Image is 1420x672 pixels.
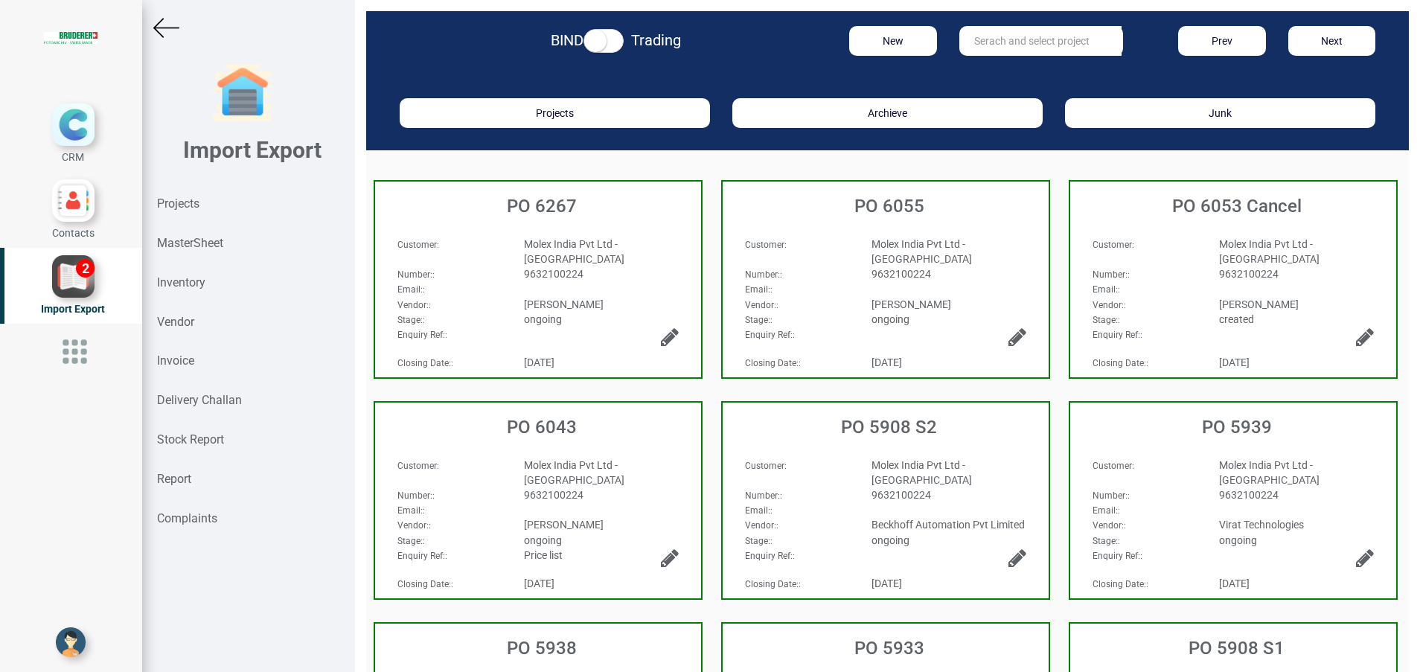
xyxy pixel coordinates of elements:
[1078,417,1396,437] h3: PO 5939
[397,315,425,325] span: :
[1093,269,1128,280] strong: Number:
[745,579,799,589] strong: Closing Date:
[1093,579,1148,589] span: :
[745,358,799,368] strong: Closing Date:
[745,240,784,250] strong: Customer
[1093,490,1130,501] span: :
[397,490,435,501] span: :
[397,358,453,368] span: :
[1093,300,1124,310] strong: Vendor:
[745,300,776,310] strong: Vendor:
[397,520,431,531] span: :
[1093,284,1118,295] strong: Email:
[397,315,423,325] strong: Stage:
[1093,551,1142,561] span: :
[1078,639,1396,658] h3: PO 5908 S1
[1093,358,1148,368] span: :
[157,472,191,486] strong: Report
[397,284,423,295] strong: Email:
[183,137,322,163] b: Import Export
[1093,536,1118,546] strong: Stage:
[730,196,1049,216] h3: PO 6055
[1093,490,1128,501] strong: Number:
[1219,489,1279,501] span: 9632100224
[397,461,439,471] span: :
[1093,579,1146,589] strong: Closing Date:
[1219,459,1320,486] span: Molex India Pvt Ltd - [GEOGRAPHIC_DATA]
[745,284,770,295] strong: Email:
[871,519,1025,531] span: Beckhoff Automation Pvt Limited
[1288,26,1375,56] button: Next
[849,26,936,56] button: New
[871,459,972,486] span: Molex India Pvt Ltd - [GEOGRAPHIC_DATA]
[524,298,604,310] span: [PERSON_NAME]
[524,549,563,561] span: Price list
[1093,536,1120,546] span: :
[745,330,793,340] strong: Enquiry Ref:
[524,238,624,265] span: Molex India Pvt Ltd - [GEOGRAPHIC_DATA]
[397,284,425,295] span: :
[397,551,445,561] strong: Enquiry Ref:
[62,151,84,163] span: CRM
[400,98,710,128] button: Projects
[745,551,795,561] span: :
[1093,240,1132,250] strong: Customer
[1219,313,1254,325] span: created
[397,520,429,531] strong: Vendor:
[871,534,909,546] span: ongoing
[397,300,431,310] span: :
[213,63,272,123] img: garage-closed.png
[745,461,784,471] strong: Customer
[871,268,931,280] span: 9632100224
[1093,358,1146,368] strong: Closing Date:
[157,315,194,329] strong: Vendor
[730,417,1049,437] h3: PO 5908 S2
[76,259,95,278] div: 2
[1065,98,1375,128] button: Junk
[1178,26,1265,56] button: Prev
[732,98,1043,128] button: Archieve
[1093,461,1132,471] strong: Customer
[524,459,624,486] span: Molex India Pvt Ltd - [GEOGRAPHIC_DATA]
[745,284,773,295] span: :
[397,490,432,501] strong: Number:
[1219,356,1250,368] span: [DATE]
[524,356,554,368] span: [DATE]
[745,505,770,516] strong: Email:
[871,356,902,368] span: [DATE]
[52,227,95,239] span: Contacts
[1093,240,1134,250] span: :
[871,489,931,501] span: 9632100224
[745,520,778,531] span: :
[397,240,439,250] span: :
[157,511,217,525] strong: Complaints
[871,238,972,265] span: Molex India Pvt Ltd - [GEOGRAPHIC_DATA]
[397,269,435,280] span: :
[1093,330,1140,340] strong: Enquiry Ref:
[1093,315,1120,325] span: :
[745,461,787,471] span: :
[745,269,782,280] span: :
[1078,196,1396,216] h3: PO 6053 Cancel
[1219,519,1304,531] span: Virat Technologies
[745,579,801,589] span: :
[397,579,453,589] span: :
[1219,268,1279,280] span: 9632100224
[745,240,787,250] span: :
[1093,551,1140,561] strong: Enquiry Ref:
[745,358,801,368] span: :
[397,358,451,368] strong: Closing Date:
[1219,298,1299,310] span: [PERSON_NAME]
[1093,284,1120,295] span: :
[41,303,105,315] span: Import Export
[397,330,445,340] strong: Enquiry Ref:
[1093,461,1134,471] span: :
[1093,269,1130,280] span: :
[551,31,583,49] strong: BIND
[745,315,770,325] strong: Stage:
[157,236,223,250] strong: MasterSheet
[397,461,437,471] strong: Customer
[745,315,773,325] span: :
[524,313,562,325] span: ongoing
[524,519,604,531] span: [PERSON_NAME]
